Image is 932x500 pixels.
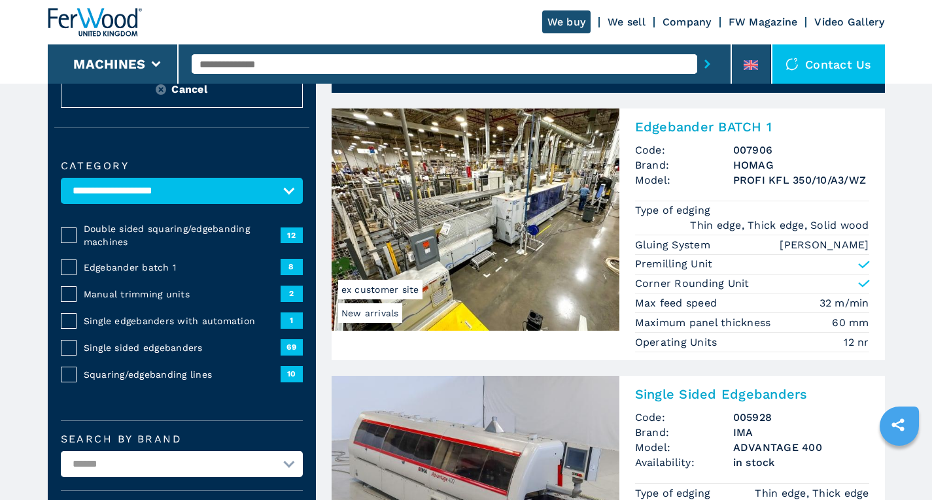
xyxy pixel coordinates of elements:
p: Gluing System [635,238,714,252]
img: Reset [156,84,166,95]
p: Premilling Unit [635,257,713,271]
span: 8 [281,259,303,275]
a: We sell [608,16,646,28]
h3: ADVANTAGE 400 [733,440,869,455]
span: 2 [281,286,303,301]
button: Machines [73,56,145,72]
span: Model: [635,173,733,188]
h3: HOMAG [733,158,869,173]
span: Availability: [635,455,733,470]
span: Model: [635,440,733,455]
span: Single edgebanders with automation [84,314,281,327]
span: Code: [635,142,733,158]
div: Contact us [772,44,885,84]
h2: Single Sided Edgebanders [635,386,869,402]
span: Single sided edgebanders [84,341,281,354]
button: ResetCancel [61,71,303,108]
p: Maximum panel thickness [635,316,774,330]
span: Manual trimming units [84,288,281,301]
span: Code: [635,410,733,425]
span: New arrivals [338,303,402,323]
h3: 005928 [733,410,869,425]
label: Search by brand [61,434,303,444]
span: Cancel [171,82,207,97]
span: Brand: [635,158,733,173]
p: Type of edging [635,203,714,218]
h2: Edgebander BATCH 1 [635,119,869,135]
span: 12 [281,227,303,243]
p: Corner Rounding Unit [635,276,750,291]
a: We buy [542,10,591,33]
span: 69 [281,339,303,355]
span: Brand: [635,425,733,440]
em: 32 m/min [820,295,869,310]
img: Edgebander BATCH 1 HOMAG PROFI KFL 350/10/A3/WZ [332,108,619,331]
em: [PERSON_NAME] [780,237,869,252]
img: Contact us [785,58,799,71]
span: in stock [733,455,869,470]
button: submit-button [697,49,717,79]
span: 10 [281,366,303,382]
span: 1 [281,312,303,328]
h3: PROFI KFL 350/10/A3/WZ [733,173,869,188]
a: sharethis [882,408,914,441]
em: 60 mm [832,315,869,330]
span: Squaring/edgebanding lines [84,368,281,381]
em: Thin edge, Thick edge, Solid wood [690,218,869,233]
a: Company [663,16,712,28]
span: Double sided squaring/edgebanding machines [84,222,281,248]
em: 12 nr [844,335,869,350]
h3: IMA [733,425,869,440]
img: Ferwood [48,8,142,37]
p: Max feed speed [635,296,721,310]
iframe: Chat [876,441,922,490]
h3: 007906 [733,142,869,158]
a: Edgebander BATCH 1 HOMAG PROFI KFL 350/10/A3/WZNew arrivalsex customer siteEdgebander BATCH 1Code... [332,108,885,360]
a: Video Gallery [814,16,884,28]
span: ex customer site [338,280,423,299]
label: Category [61,161,303,171]
p: Operating Units [635,335,721,350]
a: FW Magazine [729,16,798,28]
span: Edgebander batch 1 [84,261,281,274]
